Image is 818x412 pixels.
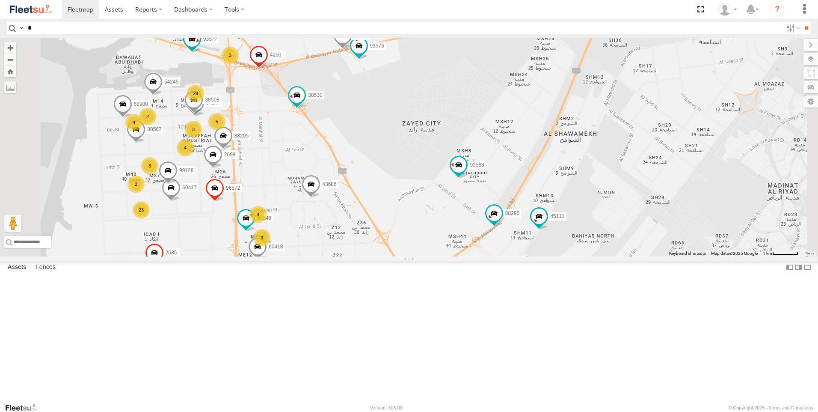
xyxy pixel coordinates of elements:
div: 3 [141,157,158,174]
div: 4 [125,114,142,131]
button: Drag Pegman onto the map to open Street View [4,215,21,232]
span: 43686 [322,181,336,187]
div: © Copyright 2025 - [728,405,813,410]
span: 93588 [470,162,484,168]
button: Keyboard shortcuts [669,251,706,257]
div: 3 [253,229,270,246]
span: 2698 [224,151,236,157]
label: Measure [4,81,16,93]
label: Assets [3,261,30,273]
div: 3 [222,47,239,64]
span: 38530 [308,92,322,98]
label: Search Filter Options [783,22,801,34]
span: 68980 [134,101,148,107]
button: Zoom Home [4,66,16,77]
div: 2 [139,108,156,125]
div: 4 [177,139,194,156]
div: 3 [185,121,202,138]
div: 4 [249,206,267,223]
span: 54245 [164,79,178,85]
span: 93577 [203,36,217,42]
span: 60417 [182,185,196,191]
span: 93576 [370,43,384,49]
span: 54244 [206,100,220,106]
img: fleetsu-logo-horizontal.svg [9,3,53,15]
span: 88205 [234,133,249,139]
span: 2685 [166,250,177,256]
span: 88296 [505,210,519,216]
span: 38567 [147,126,161,132]
button: Map Scale: 1 km per 57 pixels [760,251,801,257]
label: Dock Summary Table to the Right [794,261,803,273]
a: Terms (opens in new tab) [805,252,814,255]
span: 45111 [550,213,564,219]
div: 29 [187,85,204,102]
span: 76528 [354,33,368,39]
span: 1 km [763,251,772,256]
label: Map Settings [803,96,818,107]
div: Version: 306.00 [370,405,403,410]
div: Mohamed Ashif [715,3,740,16]
button: Zoom out [4,54,16,66]
label: Hide Summary Table [803,261,812,273]
label: Dock Summary Table to the Left [785,261,794,273]
span: 38508 [205,97,219,103]
div: 23 [133,201,150,218]
span: 96572 [226,185,240,191]
span: 4250 [270,51,282,57]
a: Visit our Website [5,403,44,412]
label: Search Query [18,22,25,34]
span: 60418 [269,244,283,250]
span: 99128 [179,167,193,173]
label: Fences [31,261,60,273]
button: Zoom in [4,42,16,54]
i: ? [771,3,784,16]
a: Terms and Conditions [768,405,813,410]
div: 5 [208,113,225,130]
span: Map data ©2025 Google [711,251,758,256]
div: 2 [127,176,145,193]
